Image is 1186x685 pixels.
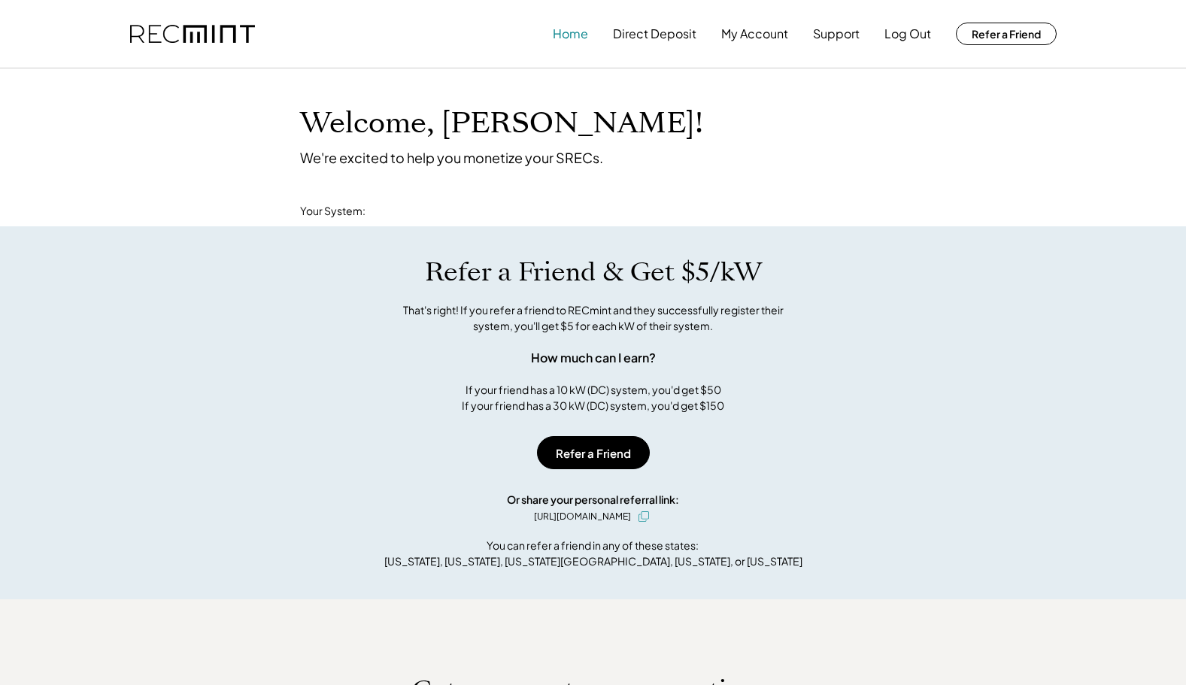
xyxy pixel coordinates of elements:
[884,19,931,49] button: Log Out
[300,106,703,141] h1: Welcome, [PERSON_NAME]!
[635,508,653,526] button: click to copy
[553,19,588,49] button: Home
[300,149,603,166] div: We're excited to help you monetize your SRECs.
[387,302,800,334] div: That's right! If you refer a friend to RECmint and they successfully register their system, you'l...
[721,19,788,49] button: My Account
[300,204,366,219] div: Your System:
[384,538,802,569] div: You can refer a friend in any of these states: [US_STATE], [US_STATE], [US_STATE][GEOGRAPHIC_DATA...
[531,349,656,367] div: How much can I earn?
[425,256,762,288] h1: Refer a Friend & Get $5/kW
[507,492,679,508] div: Or share your personal referral link:
[613,19,696,49] button: Direct Deposit
[956,23,1057,45] button: Refer a Friend
[534,510,631,523] div: [URL][DOMAIN_NAME]
[130,25,255,44] img: recmint-logotype%403x.png
[462,382,724,414] div: If your friend has a 10 kW (DC) system, you'd get $50 If your friend has a 30 kW (DC) system, you...
[813,19,860,49] button: Support
[537,436,650,469] button: Refer a Friend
